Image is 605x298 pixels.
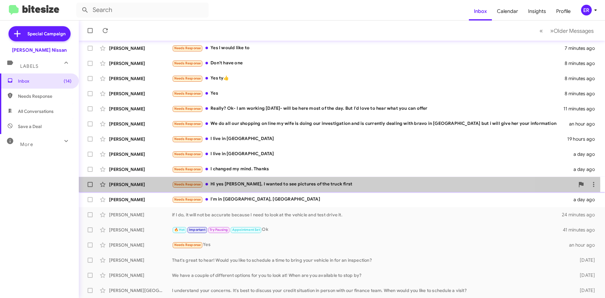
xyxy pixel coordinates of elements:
span: Needs Response [174,137,201,141]
span: Labels [20,63,38,69]
div: [PERSON_NAME] [109,166,172,172]
div: [DATE] [570,272,600,278]
div: 8 minutes ago [565,75,600,82]
div: That's great to hear! Would you like to schedule a time to bring your vehicle in for an inspection? [172,257,570,263]
div: [PERSON_NAME] [109,242,172,248]
div: 8 minutes ago [565,60,600,67]
div: [PERSON_NAME][GEOGRAPHIC_DATA] [109,287,172,294]
div: Ok [172,226,563,233]
span: Try Pausing [210,228,228,232]
div: [PERSON_NAME] [109,196,172,203]
div: Don't have one [172,60,565,67]
span: Special Campaign [27,31,66,37]
a: Special Campaign [9,26,71,41]
div: 24 minutes ago [562,212,600,218]
div: I live in [GEOGRAPHIC_DATA] [172,150,570,158]
div: I live in [GEOGRAPHIC_DATA] [172,135,567,143]
div: 7 minutes ago [565,45,600,51]
div: [PERSON_NAME] [109,181,172,188]
div: [PERSON_NAME] Nissan [12,47,67,53]
div: [PERSON_NAME] [109,136,172,142]
span: More [20,142,33,147]
span: Inbox [18,78,72,84]
div: an hour ago [569,121,600,127]
span: 🔥 Hot [174,228,185,232]
button: Next [546,24,597,37]
div: [PERSON_NAME] [109,272,172,278]
div: I'm in [GEOGRAPHIC_DATA], [GEOGRAPHIC_DATA] [172,196,570,203]
div: Yes I would like to [172,44,565,52]
div: 19 hours ago [567,136,600,142]
span: Needs Response [174,197,201,202]
a: Calendar [492,2,523,20]
div: I understand your concerns. It's best to discuss your credit situation in person with our finance... [172,287,570,294]
div: Yes ty👍 [172,75,565,82]
a: Insights [523,2,551,20]
span: Needs Response [174,152,201,156]
div: Yes [172,241,569,248]
div: [PERSON_NAME] [109,121,172,127]
span: All Conversations [18,108,54,114]
div: [PERSON_NAME] [109,60,172,67]
div: [DATE] [570,257,600,263]
div: 8 minutes ago [565,91,600,97]
div: [PERSON_NAME] [109,91,172,97]
div: We have a couple of different options for you to look at! When are you available to stop by? [172,272,570,278]
span: Important [189,228,205,232]
span: Older Messages [554,27,594,34]
span: Needs Response [174,46,201,50]
div: I changed my mind. Thanks [172,166,570,173]
span: Needs Response [174,243,201,247]
div: [PERSON_NAME] [109,257,172,263]
nav: Page navigation example [536,24,597,37]
div: Yes [172,90,565,97]
button: ER [576,5,598,15]
a: Profile [551,2,576,20]
span: Needs Response [174,76,201,80]
div: an hour ago [569,242,600,248]
span: » [550,27,554,35]
div: Hi yes [PERSON_NAME], I wanted to see pictures of the truck first [172,181,575,188]
span: Needs Response [18,93,72,99]
div: [DATE] [570,287,600,294]
div: a day ago [570,151,600,157]
div: ER [581,5,592,15]
span: Needs Response [174,61,201,65]
div: [PERSON_NAME] [109,212,172,218]
div: Really? Ok- I am working [DATE]- will be here most of the day. But I'd love to hear what you can ... [172,105,563,112]
div: We do all our shopping on line my wife is doing our investigation and is currently dealing with b... [172,120,569,127]
span: Needs Response [174,182,201,186]
div: 41 minutes ago [563,227,600,233]
span: Needs Response [174,167,201,171]
span: Save a Deal [18,123,42,130]
span: Appointment Set [232,228,260,232]
div: if I do, it will not be accurate because I need to look at the vehicle and test drive it. [172,212,562,218]
div: [PERSON_NAME] [109,106,172,112]
div: 11 minutes ago [563,106,600,112]
span: Needs Response [174,107,201,111]
button: Previous [536,24,547,37]
div: [PERSON_NAME] [109,227,172,233]
span: « [539,27,543,35]
div: a day ago [570,196,600,203]
span: Needs Response [174,91,201,96]
span: Needs Response [174,122,201,126]
div: [PERSON_NAME] [109,75,172,82]
div: [PERSON_NAME] [109,151,172,157]
a: Inbox [469,2,492,20]
span: (14) [64,78,72,84]
input: Search [76,3,209,18]
div: [PERSON_NAME] [109,45,172,51]
div: a day ago [570,166,600,172]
